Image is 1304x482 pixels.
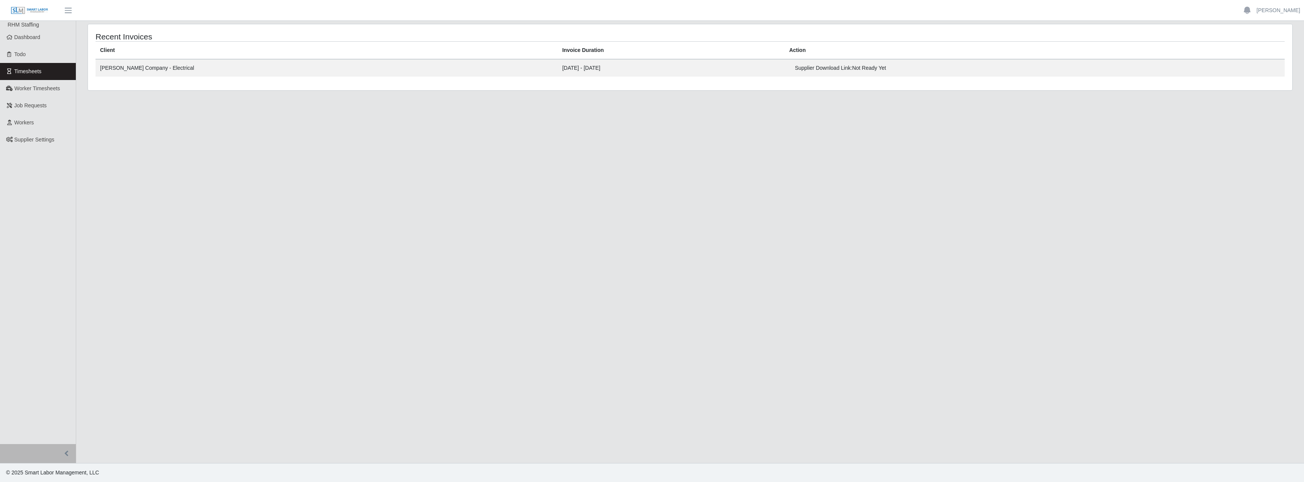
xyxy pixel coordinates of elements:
[6,469,99,476] span: © 2025 Smart Labor Management, LLC
[558,59,785,77] td: [DATE] - [DATE]
[14,68,42,74] span: Timesheets
[14,51,26,57] span: Todo
[795,64,1111,72] div: Supplier Download Link:
[96,59,558,77] td: [PERSON_NAME] Company - Electrical
[1257,6,1300,14] a: [PERSON_NAME]
[852,65,886,71] span: Not Ready Yet
[8,22,39,28] span: RHM Staffing
[558,42,785,60] th: Invoice Duration
[785,42,1285,60] th: Action
[14,119,34,126] span: Workers
[14,102,47,108] span: Job Requests
[11,6,49,15] img: SLM Logo
[14,85,60,91] span: Worker Timesheets
[96,32,585,41] h4: Recent Invoices
[96,42,558,60] th: Client
[14,137,55,143] span: Supplier Settings
[14,34,41,40] span: Dashboard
